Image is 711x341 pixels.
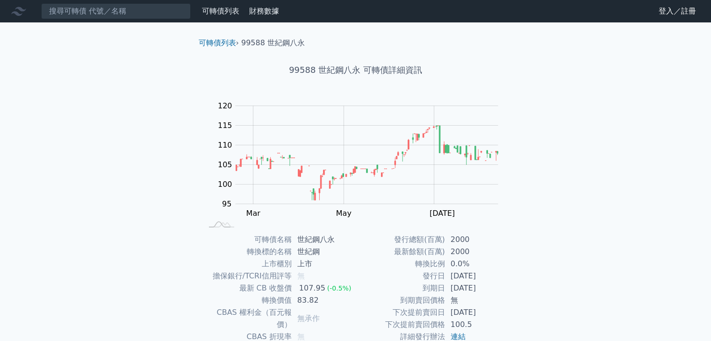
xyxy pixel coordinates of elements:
td: 擔保銀行/TCRI信用評等 [202,270,292,282]
td: 發行日 [356,270,445,282]
tspan: May [336,209,352,218]
td: [DATE] [445,306,509,319]
div: 107.95 [297,282,327,294]
td: 上市 [292,258,356,270]
a: 登入／註冊 [651,4,704,19]
td: 世紀鋼八永 [292,234,356,246]
input: 搜尋可轉債 代號／名稱 [41,3,191,19]
span: 無 [297,271,305,280]
a: 財務數據 [249,7,279,15]
td: 無 [445,294,509,306]
li: 99588 世紀鋼八永 [241,37,305,49]
a: 可轉債列表 [202,7,239,15]
tspan: 120 [218,101,232,110]
td: 83.82 [292,294,356,306]
td: [DATE] [445,270,509,282]
td: 轉換比例 [356,258,445,270]
tspan: Mar [246,209,260,218]
td: 100.5 [445,319,509,331]
span: 無承作 [297,314,320,323]
tspan: 115 [218,121,232,130]
td: 發行總額(百萬) [356,234,445,246]
li: › [199,37,239,49]
td: 上市櫃別 [202,258,292,270]
a: 可轉債列表 [199,38,236,47]
g: Chart [213,101,512,218]
span: (-0.5%) [327,284,352,292]
tspan: 105 [218,160,232,169]
a: 連結 [451,332,466,341]
td: 到期日 [356,282,445,294]
tspan: 100 [218,180,232,189]
td: 0.0% [445,258,509,270]
td: 2000 [445,246,509,258]
tspan: 95 [222,199,231,208]
td: 轉換標的名稱 [202,246,292,258]
td: 可轉債名稱 [202,234,292,246]
td: 2000 [445,234,509,246]
td: 下次提前賣回價格 [356,319,445,331]
td: 最新 CB 收盤價 [202,282,292,294]
td: 到期賣回價格 [356,294,445,306]
td: 轉換價值 [202,294,292,306]
td: 最新餘額(百萬) [356,246,445,258]
tspan: 110 [218,141,232,149]
td: 世紀鋼 [292,246,356,258]
td: [DATE] [445,282,509,294]
tspan: [DATE] [430,209,455,218]
td: 下次提前賣回日 [356,306,445,319]
h1: 99588 世紀鋼八永 可轉債詳細資訊 [191,64,520,77]
td: CBAS 權利金（百元報價） [202,306,292,331]
span: 無 [297,332,305,341]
